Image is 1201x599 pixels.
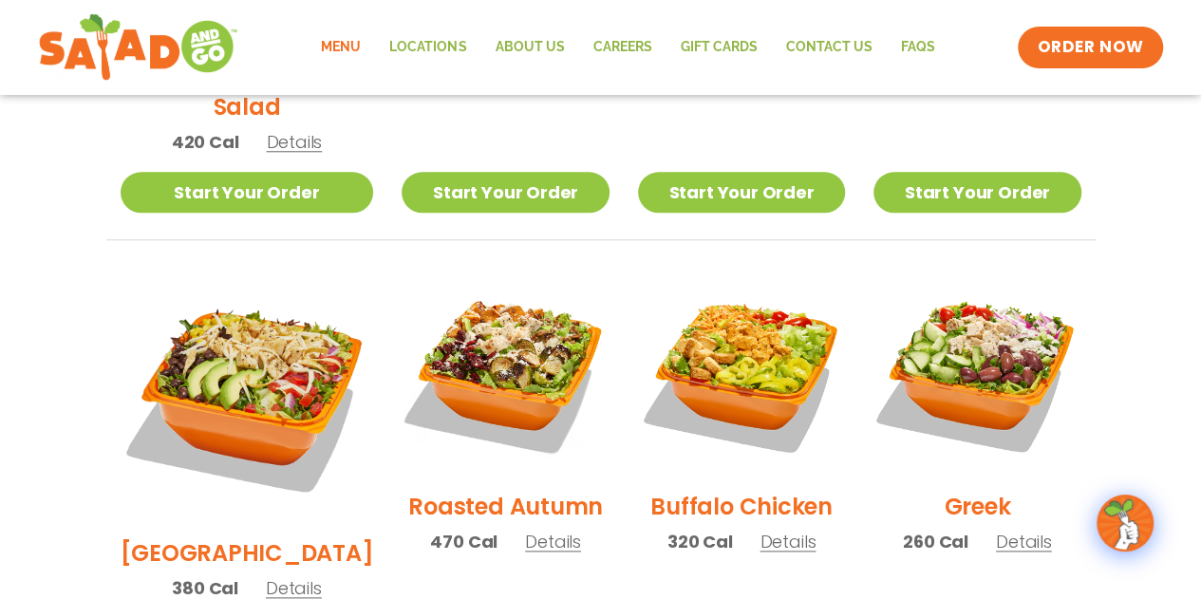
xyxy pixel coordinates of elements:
span: 420 Cal [172,129,239,155]
span: ORDER NOW [1037,36,1143,59]
a: Locations [375,26,480,69]
h2: Buffalo Chicken [650,490,832,523]
h2: Roasted Autumn [408,490,603,523]
h2: Greek [944,490,1010,523]
span: 320 Cal [667,529,733,554]
a: Start Your Order [402,172,609,213]
a: FAQs [886,26,948,69]
a: Menu [307,26,375,69]
span: Details [760,530,816,553]
a: GIFT CARDS [666,26,771,69]
nav: Menu [307,26,948,69]
img: new-SAG-logo-768×292 [38,9,238,85]
a: Start Your Order [873,172,1080,213]
a: Start Your Order [638,172,845,213]
a: Start Your Order [121,172,374,213]
span: Details [266,130,322,154]
img: Product photo for BBQ Ranch Salad [121,269,374,522]
span: 260 Cal [903,529,968,554]
span: 470 Cal [430,529,497,554]
a: Contact Us [771,26,886,69]
a: Careers [578,26,666,69]
h2: [GEOGRAPHIC_DATA] [121,536,374,570]
a: About Us [480,26,578,69]
img: Product photo for Buffalo Chicken Salad [638,269,845,476]
img: Product photo for Roasted Autumn Salad [402,269,609,476]
span: Details [525,530,581,553]
span: Details [996,530,1052,553]
a: ORDER NOW [1018,27,1162,68]
img: wpChatIcon [1098,496,1152,550]
img: Product photo for Greek Salad [873,269,1080,476]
